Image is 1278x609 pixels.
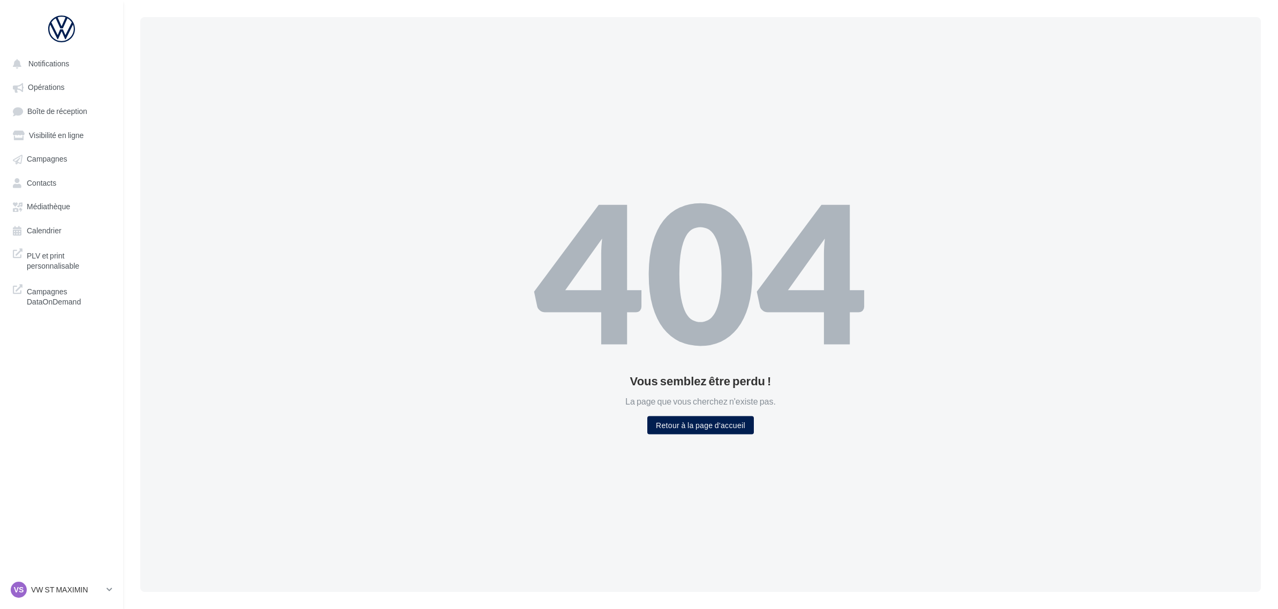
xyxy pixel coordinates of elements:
a: Visibilité en ligne [6,125,117,144]
span: Campagnes [27,155,67,164]
button: Retour à la page d'accueil [647,416,754,434]
div: La page que vous cherchez n'existe pas. [534,395,868,408]
span: VS [14,584,24,595]
span: Calendrier [27,226,62,235]
a: Opérations [6,77,117,96]
a: Campagnes [6,149,117,168]
a: Contacts [6,173,117,192]
a: Campagnes DataOnDemand [6,280,117,311]
span: PLV et print personnalisable [27,248,110,271]
span: Visibilité en ligne [29,131,84,140]
div: 404 [534,175,868,367]
span: Opérations [28,83,64,92]
span: Campagnes DataOnDemand [27,284,110,307]
a: Calendrier [6,220,117,240]
span: Boîte de réception [27,106,87,116]
a: VS VW ST MAXIMIN [9,580,115,600]
button: Notifications [6,54,112,73]
a: PLV et print personnalisable [6,244,117,276]
p: VW ST MAXIMIN [31,584,102,595]
a: Boîte de réception [6,101,117,121]
span: Médiathèque [27,202,70,211]
a: Médiathèque [6,196,117,216]
span: Contacts [27,178,56,187]
div: Vous semblez être perdu ! [534,375,868,387]
span: Notifications [28,59,69,68]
